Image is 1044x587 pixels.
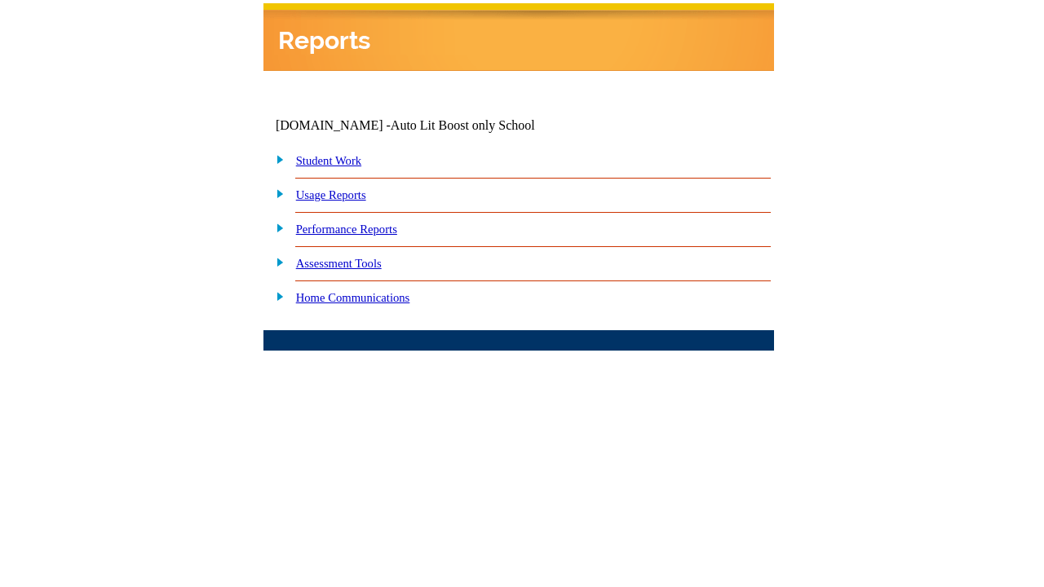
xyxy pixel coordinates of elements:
nobr: Auto Lit Boost only School [391,118,535,132]
a: Home Communications [296,291,410,304]
img: plus.gif [268,152,285,166]
img: plus.gif [268,186,285,201]
img: plus.gif [268,220,285,235]
a: Usage Reports [296,188,366,201]
img: plus.gif [268,254,285,269]
td: [DOMAIN_NAME] - [276,118,576,133]
a: Student Work [296,154,361,167]
img: header [263,3,773,71]
a: Assessment Tools [296,257,382,270]
a: Performance Reports [296,223,397,236]
img: plus.gif [268,289,285,303]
